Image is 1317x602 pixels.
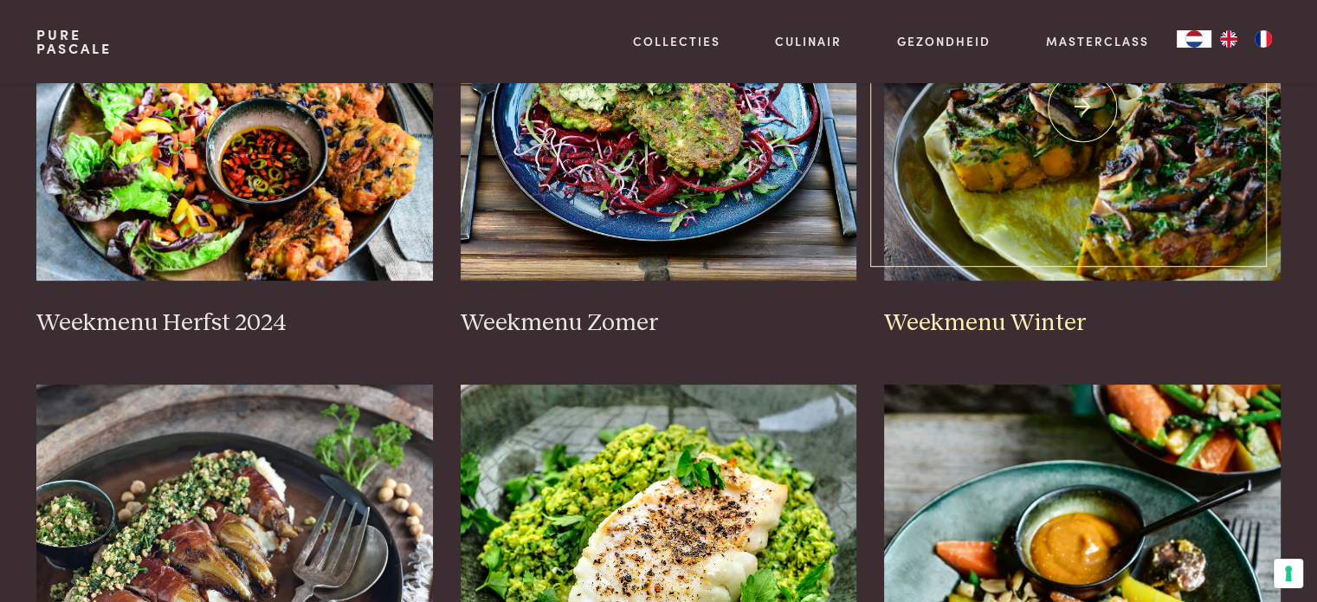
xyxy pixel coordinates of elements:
a: EN [1211,30,1246,48]
aside: Language selected: Nederlands [1177,30,1281,48]
div: Language [1177,30,1211,48]
a: Culinair [775,32,842,50]
a: PurePascale [36,28,112,55]
a: FR [1246,30,1281,48]
button: Uw voorkeuren voor toestemming voor trackingtechnologieën [1274,559,1303,588]
a: NL [1177,30,1211,48]
h3: Weekmenu Winter [884,308,1281,339]
a: Gezondheid [897,32,991,50]
a: Masterclass [1046,32,1149,50]
h3: Weekmenu Zomer [461,308,857,339]
ul: Language list [1211,30,1281,48]
h3: Weekmenu Herfst 2024 [36,308,433,339]
a: Collecties [633,32,720,50]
